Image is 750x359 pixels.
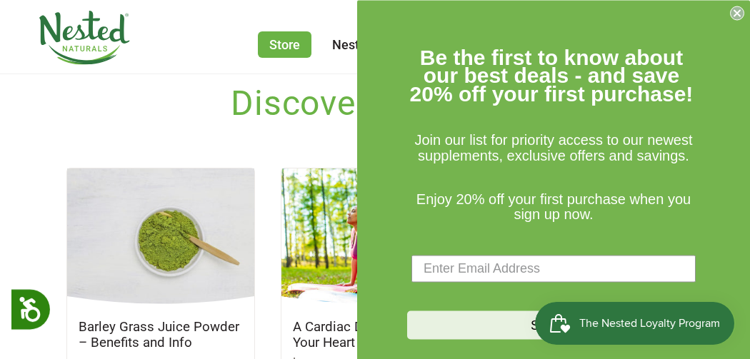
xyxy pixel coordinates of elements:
a: Store [258,31,311,58]
span: Enjoy 20% off your first purchase when you sign up now. [416,191,691,222]
img: Nested Naturals [38,11,131,65]
a: Barley Grass Juice Powder – Benefits and Info [79,319,239,350]
img: Barley Grass Juice Powder – Benefits and Info [67,168,254,311]
a: Nested Rewards [332,37,426,52]
input: Enter Email Address [411,255,696,282]
span: Be the first to know about our best deals - and save 20% off your first purchase! [410,45,694,105]
a: A Cardiac Diet to Keep Your Heart Healthy [293,319,428,350]
button: Close dialog [730,6,744,20]
h2: Discover Wellness [66,39,684,168]
img: A Cardiac Diet to Keep Your Heart Healthy [281,168,469,311]
button: Sign Up [407,310,700,339]
iframe: Button to open loyalty program pop-up [535,302,736,345]
span: Join our list for priority access to our newest supplements, exclusive offers and savings. [414,132,692,163]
